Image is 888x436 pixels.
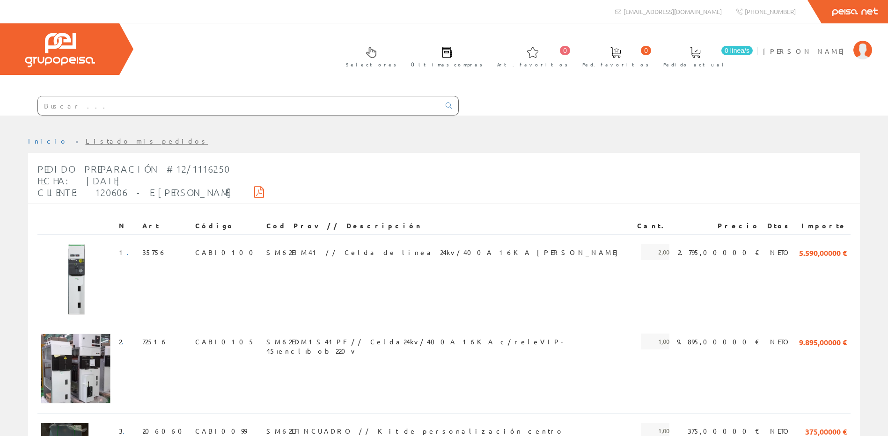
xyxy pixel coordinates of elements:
[122,337,130,346] a: .
[37,163,232,198] span: Pedido Preparación #12/1116250 Fecha: [DATE] Cliente: 120606 - E.[PERSON_NAME]
[763,39,872,48] a: [PERSON_NAME]
[142,244,167,260] span: 35756
[263,218,633,234] th: Cod Prov // Descripción
[25,33,95,67] img: Grupo Peisa
[191,218,263,234] th: Código
[195,334,255,349] span: CABI0105
[745,7,796,15] span: [PHONE_NUMBER]
[115,218,139,234] th: N
[641,46,651,55] span: 0
[119,334,130,349] span: 2
[86,137,208,145] a: Listado mis pedidos
[411,60,483,69] span: Últimas compras
[337,39,401,73] a: Selectores
[721,46,753,55] span: 0 línea/s
[139,218,191,234] th: Art
[633,218,673,234] th: Cant.
[677,334,760,349] span: 9.895,00000 €
[673,218,763,234] th: Precio
[663,60,727,69] span: Pedido actual
[266,244,623,260] span: SM62EIM41 // Celda de linea 24kv/400A 16KA [PERSON_NAME]
[763,46,849,56] span: [PERSON_NAME]
[402,39,487,73] a: Últimas compras
[346,60,396,69] span: Selectores
[142,334,168,349] span: 72516
[41,244,111,314] img: Foto artículo (150x150)
[678,244,760,260] span: 2.795,00000 €
[41,334,111,404] img: Foto artículo (148.97959183673x150)
[497,60,568,69] span: Art. favoritos
[560,46,570,55] span: 0
[641,244,669,260] span: 2,00
[641,334,669,349] span: 1,00
[770,334,792,349] span: NETO
[770,244,792,260] span: NETO
[123,427,131,435] a: .
[127,248,135,256] a: .
[119,244,135,260] span: 1
[28,137,68,145] a: Inicio
[38,96,440,115] input: Buscar ...
[763,218,795,234] th: Dtos
[799,244,847,260] span: 5.590,00000 €
[582,60,649,69] span: Ped. favoritos
[195,244,259,260] span: CABI0100
[266,334,630,349] span: SM62EDM1S41PF // Celda24kv/400A 16KA c/releVIP-45+encl+bob220v
[795,218,851,234] th: Importe
[799,334,847,349] span: 9.895,00000 €
[254,189,264,195] i: Descargar PDF
[624,7,722,15] span: [EMAIL_ADDRESS][DOMAIN_NAME]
